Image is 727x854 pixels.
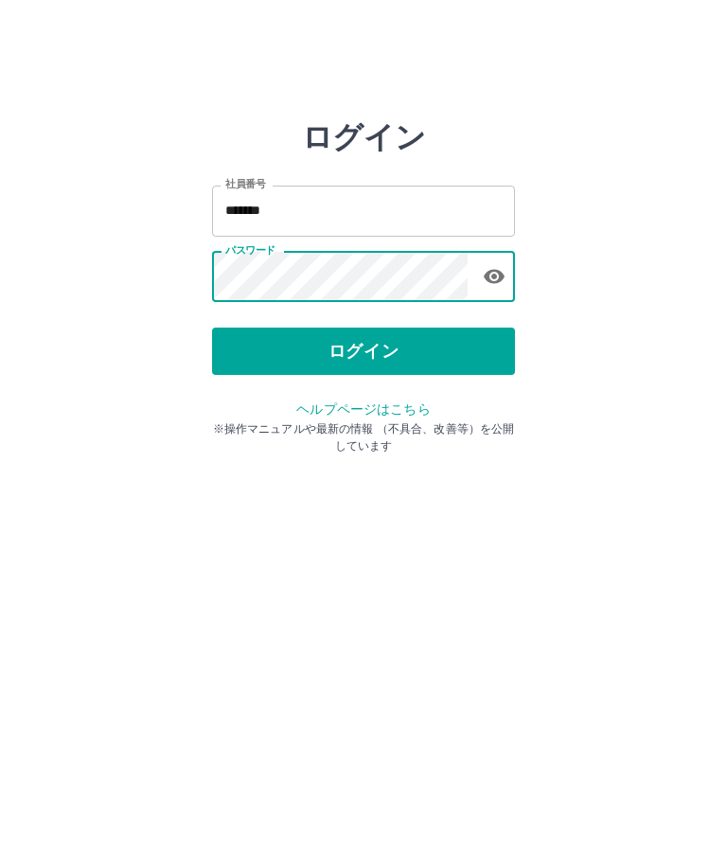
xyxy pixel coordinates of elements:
h2: ログイン [302,119,426,155]
label: パスワード [225,243,275,258]
a: ヘルプページはこちら [296,401,430,417]
button: ログイン [212,328,515,375]
p: ※操作マニュアルや最新の情報 （不具合、改善等）を公開しています [212,420,515,454]
label: 社員番号 [225,177,265,191]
